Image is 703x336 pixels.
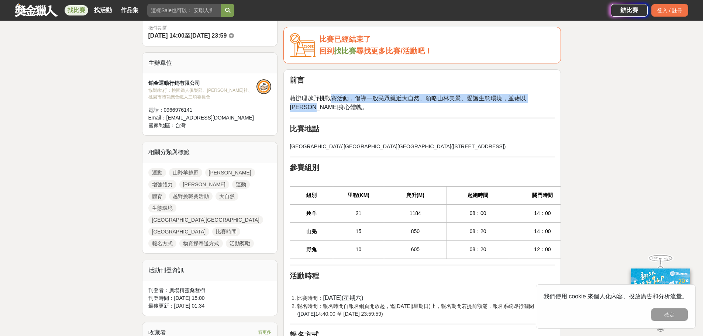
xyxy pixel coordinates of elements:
td: 1184 [384,204,447,222]
a: 體育 [148,192,166,201]
span: [DATE] [299,311,315,317]
div: 刊登者： 廣場精靈桑葚樹 [148,287,272,294]
td: 10 [333,240,384,259]
a: 找活動 [91,5,115,15]
td: 15 [333,222,384,240]
span: 收藏者 [148,329,166,336]
td: 08：00 [447,204,509,222]
a: 找比賽 [65,5,88,15]
span: 至 [185,32,190,39]
span: 台灣 [175,122,186,128]
input: 這樣Sale也可以： 安聯人壽創意銷售法募集 [147,4,221,17]
a: 找比賽 [334,47,356,55]
a: 山羚羊越野 [169,168,202,177]
div: 登入 / 註冊 [651,4,688,17]
span: 尋找更多比賽/活動吧！ [356,47,432,55]
a: 大自然 [216,192,238,201]
div: 相關分類與標籤 [142,142,278,163]
strong: 前言 [290,76,304,84]
td: 605 [384,240,447,259]
a: [PERSON_NAME] [179,180,229,189]
td: 850 [384,222,447,240]
a: [GEOGRAPHIC_DATA] [148,227,210,236]
a: 運動 [148,168,166,177]
a: 生態環境 [148,204,176,212]
li: 報名時間：報名時間自報名網頁開放起，迄[DATE](星期日)止，報名期間若提前額滿，報名系統即行關閉( 14:40:00 至 [DATE] 23:59:59) [297,302,555,318]
strong: 參賽組別 [290,163,319,172]
span: 藉辦理越野挑戰賽活動，倡導一般民眾親近大自然、領略山林美景、愛護生態環境，並藉以[PERSON_NAME]身心體魄。 [290,95,526,110]
li: 比賽時間： [297,294,555,302]
a: [PERSON_NAME] [205,168,255,177]
td: 08：20 [447,222,509,240]
a: 報名方式 [148,239,176,248]
span: 我們使用 cookie 來個人化內容、投放廣告和分析流量。 [544,293,688,299]
td: 21 [333,204,384,222]
a: [GEOGRAPHIC_DATA][GEOGRAPHIC_DATA] [148,215,263,224]
a: 比賽時間 [212,227,240,236]
strong: 爬升(M) [406,192,424,198]
a: 辦比賽 [611,4,648,17]
td: 08：20 [447,240,509,259]
div: 電話： 0966976141 [148,106,257,114]
strong: 山羌 [306,228,317,234]
strong: 起跑時間 [468,192,488,198]
div: 主辦單位 [142,53,278,73]
div: 活動刊登資訊 [142,260,278,281]
span: [DATE] 14:00 [148,32,185,39]
strong: 比賽地點 [290,125,319,133]
span: 國家/地區： [148,122,176,128]
strong: 野兔 [306,246,317,252]
button: 確定 [651,308,688,321]
strong: 關門時間 [532,192,553,198]
strong: 羚羊 [306,210,317,216]
a: 運動 [232,180,250,189]
div: 比賽已經結束了 [319,33,555,45]
strong: 里程(KM) [348,192,369,198]
img: ff197300-f8ee-455f-a0ae-06a3645bc375.jpg [631,269,690,318]
a: 越野挑戰賽活動 [169,192,213,201]
td: 14：00 [509,222,576,240]
td: 14：00 [509,204,576,222]
strong: 組別 [306,192,317,198]
span: 回到 [319,47,334,55]
strong: 活動時程 [290,272,319,280]
div: Email： [EMAIL_ADDRESS][DOMAIN_NAME] [148,114,257,122]
div: 鉑金運動行銷有限公司 [148,79,257,87]
span: [DATE] 23:59 [190,32,227,39]
div: 最後更新： [DATE] 01:34 [148,302,272,310]
span: 徵件期間 [148,25,168,31]
span: [GEOGRAPHIC_DATA][GEOGRAPHIC_DATA][GEOGRAPHIC_DATA]([STREET_ADDRESS]) [290,143,506,149]
td: 12：00 [509,240,576,259]
img: Icon [290,33,316,57]
span: [DATE](星期六) [323,295,363,301]
a: 作品集 [118,5,141,15]
a: 活動獎勵 [226,239,254,248]
a: 增強體力 [148,180,176,189]
div: 協辦/執行： 桃園鐵人俱樂部、[PERSON_NAME]社、桃園市體育總會鐵人三項委員會 [148,87,257,100]
a: 物資採寄送方式 [179,239,223,248]
div: 刊登時間： [DATE] 15:00 [148,294,272,302]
